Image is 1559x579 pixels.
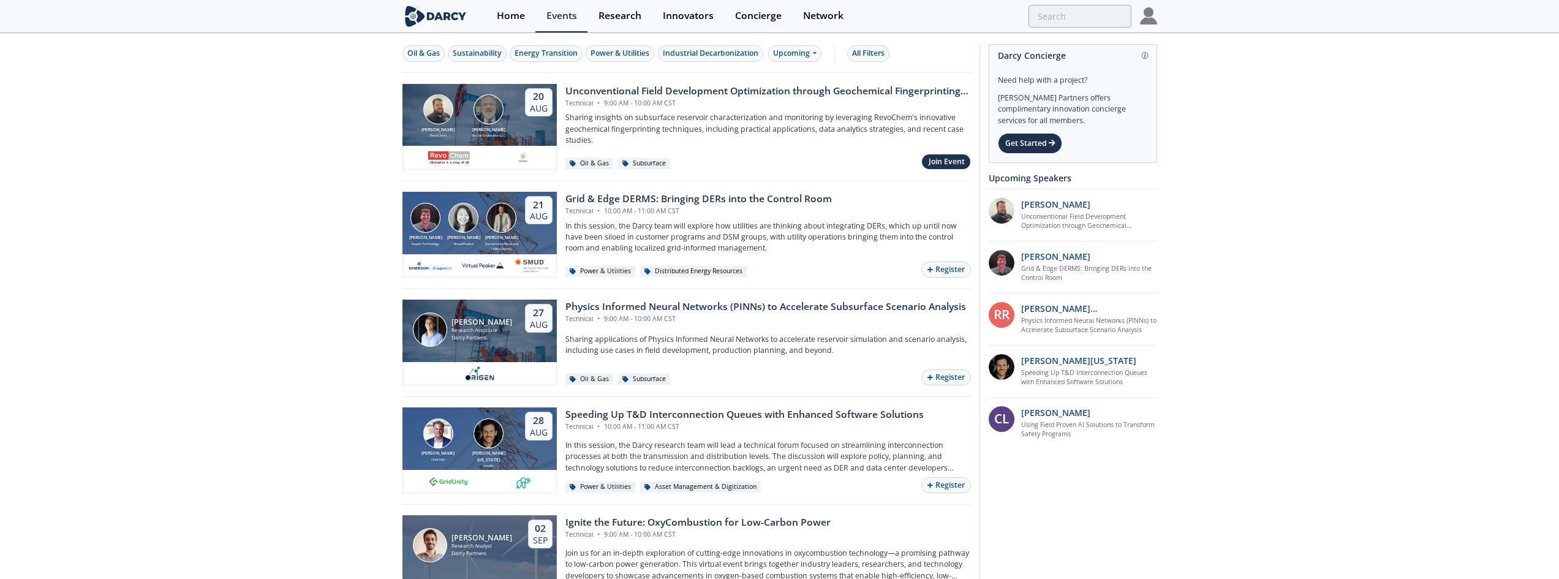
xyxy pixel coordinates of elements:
[1021,250,1090,263] p: [PERSON_NAME]
[565,300,966,314] div: Physics Informed Neural Networks (PINNs) to Accelerate Subsurface Scenario Analysis
[565,266,636,277] div: Power & Utilities
[451,550,512,558] div: Darcy Partners
[402,192,971,278] a: Jonathan Curtis [PERSON_NAME] Aspen Technology Brenda Chew [PERSON_NAME] Virtual Peaker Yevgeniy ...
[663,48,758,59] div: Industrial Decarbonization
[423,94,453,124] img: Bob Aylsworth
[402,407,971,493] a: Brian Fitzsimons [PERSON_NAME] GridUnity Luigi Montana [PERSON_NAME][US_STATE] envelio 28 Aug Spe...
[483,235,521,241] div: [PERSON_NAME]
[402,6,469,27] img: logo-wide.svg
[451,318,512,327] div: [PERSON_NAME]
[921,369,970,386] button: Register
[565,530,831,540] div: Technical 9:00 AM - 10:00 AM CST
[663,11,714,21] div: Innovators
[530,199,548,211] div: 21
[989,302,1014,328] div: RR
[530,91,548,103] div: 20
[929,156,965,167] div: Join Event
[565,192,832,206] div: Grid & Edge DERMS: Bringing DERs into the Control Room
[565,422,924,432] div: Technical 10:00 AM - 11:00 AM CST
[448,203,478,233] img: Brenda Chew
[428,474,470,489] img: 1659894010494-gridunity-wp-logo.png
[419,133,457,138] div: RevoChem
[409,259,452,273] img: cb84fb6c-3603-43a1-87e3-48fd23fb317a
[1021,406,1090,419] p: [PERSON_NAME]
[530,427,548,438] div: Aug
[565,440,971,474] p: In this session, the Darcy research team will lead a technical forum focused on streamlining inte...
[640,266,747,277] div: Distributed Energy Resources
[998,86,1148,126] div: [PERSON_NAME] Partners offers complimentary innovation concierge services for all members.
[461,366,497,381] img: origen.ai.png
[847,45,889,62] button: All Filters
[407,235,445,241] div: [PERSON_NAME]
[1021,212,1158,232] a: Unconventional Field Development Optimization through Geochemical Fingerprinting Technology
[618,374,671,385] div: Subsurface
[1021,354,1136,367] p: [PERSON_NAME][US_STATE]
[565,206,832,216] div: Technical 10:00 AM - 11:00 AM CST
[565,515,831,530] div: Ignite the Future: OxyCombustion for Low-Carbon Power
[989,354,1014,380] img: 1b183925-147f-4a47-82c9-16eeeed5003c
[461,259,504,273] img: virtual-peaker.com.png
[921,154,970,170] button: Join Event
[921,477,970,494] button: Register
[1021,316,1158,336] a: Physics Informed Neural Networks (PINNs) to Accelerate Subsurface Scenario Analysis
[407,48,440,59] div: Oil & Gas
[419,127,457,134] div: [PERSON_NAME]
[998,45,1148,66] div: Darcy Concierge
[989,250,1014,276] img: accc9a8e-a9c1-4d58-ae37-132228efcf55
[445,235,483,241] div: [PERSON_NAME]
[402,45,445,62] button: Oil & Gas
[565,158,614,169] div: Oil & Gas
[510,45,583,62] button: Energy Transition
[989,406,1014,432] div: CL
[565,374,614,385] div: Oil & Gas
[803,11,844,21] div: Network
[516,150,531,165] img: ovintiv.com.png
[445,241,483,246] div: Virtual Peaker
[407,241,445,246] div: Aspen Technology
[595,530,602,539] span: •
[989,167,1157,189] div: Upcoming Speakers
[595,99,602,107] span: •
[530,415,548,427] div: 28
[402,300,971,385] a: Juan Mayol [PERSON_NAME] Research Associate Darcy Partners 27 Aug Physics Informed Neural Network...
[530,211,548,222] div: Aug
[595,422,602,431] span: •
[470,463,508,468] div: envelio
[598,11,641,21] div: Research
[486,203,516,233] img: Yevgeniy Postnov
[533,535,548,546] div: Sep
[1508,530,1547,567] iframe: chat widget
[1021,302,1158,315] p: [PERSON_NAME] [PERSON_NAME]
[419,450,457,457] div: [PERSON_NAME]
[533,523,548,535] div: 02
[470,127,508,134] div: [PERSON_NAME]
[586,45,654,62] button: Power & Utilities
[516,474,531,489] img: 336b6de1-6040-4323-9c13-5718d9811639
[565,334,971,357] p: Sharing applications of Physics Informed Neural Networks to accelerate reservoir simulation and s...
[565,84,971,99] div: Unconventional Field Development Optimization through Geochemical Fingerprinting Technology
[565,314,966,324] div: Technical 9:00 AM - 10:00 AM CST
[410,203,440,233] img: Jonathan Curtis
[474,94,504,124] img: John Sinclair
[483,241,521,252] div: Sacramento Municipal Utility District.
[1021,420,1158,440] a: Using Field Proven AI Solutions to Transform Safety Programs
[998,133,1062,154] div: Get Started
[451,334,512,342] div: Darcy Partners
[451,534,512,542] div: [PERSON_NAME]
[998,66,1148,86] div: Need help with a project?
[413,312,447,347] img: Juan Mayol
[591,48,649,59] div: Power & Utilities
[530,319,548,330] div: Aug
[640,482,761,493] div: Asset Management & Digitization
[735,11,782,21] div: Concierge
[1140,7,1157,25] img: Profile
[618,158,671,169] div: Subsurface
[413,528,447,562] img: Nicolas Lassalle
[565,221,971,254] p: In this session, the Darcy team will explore how utilities are thinking about integrating DERs, w...
[419,457,457,462] div: GridUnity
[852,48,885,59] div: All Filters
[546,11,577,21] div: Events
[448,45,507,62] button: Sustainability
[497,11,525,21] div: Home
[1021,264,1158,284] a: Grid & Edge DERMS: Bringing DERs into the Control Room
